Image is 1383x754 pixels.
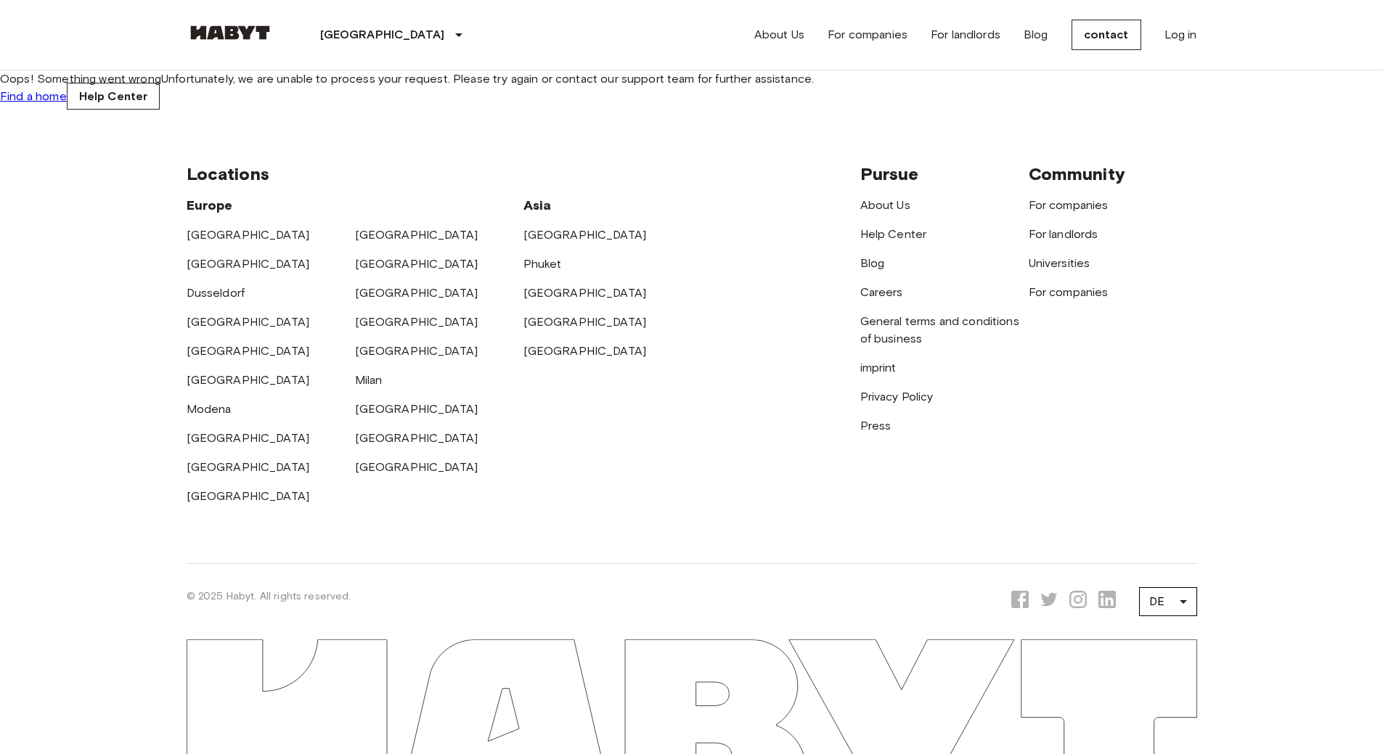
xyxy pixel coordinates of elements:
a: [GEOGRAPHIC_DATA] [187,489,310,503]
font: Community [1029,163,1125,184]
a: [GEOGRAPHIC_DATA] [187,257,310,271]
a: [GEOGRAPHIC_DATA] [355,286,478,300]
font: DE [1149,594,1164,608]
a: imprint [860,361,897,374]
a: [GEOGRAPHIC_DATA] [355,431,478,445]
a: Modena [187,402,232,416]
a: [GEOGRAPHIC_DATA] [355,257,478,271]
font: Locations [187,163,269,184]
img: Habyt [187,25,274,40]
a: Blog [1024,26,1048,44]
a: [GEOGRAPHIC_DATA] [187,431,310,445]
font: Log in [1164,28,1197,41]
font: Europe [187,197,233,213]
a: Blog [860,256,885,270]
a: [GEOGRAPHIC_DATA] [187,373,310,387]
a: [GEOGRAPHIC_DATA] [523,315,647,329]
a: About Us [754,26,804,44]
a: [GEOGRAPHIC_DATA] [523,228,647,242]
a: Milan [355,373,383,387]
a: About Us [860,198,910,212]
a: [GEOGRAPHIC_DATA] [355,402,478,416]
a: For companies [828,26,907,44]
a: [GEOGRAPHIC_DATA] [355,344,478,358]
a: Help Center [67,83,160,110]
font: Blog [1024,28,1048,41]
font: Help Center [79,89,148,103]
a: Log in [1164,26,1197,44]
a: Privacy Policy [860,390,934,403]
a: [GEOGRAPHIC_DATA] [355,460,478,474]
font: © 2025 Habyt. All rights reserved. [187,590,351,602]
font: For companies [828,28,907,41]
a: [GEOGRAPHIC_DATA] [355,228,478,242]
font: contact [1084,28,1129,41]
a: [GEOGRAPHIC_DATA] [355,315,478,329]
a: [GEOGRAPHIC_DATA] [187,460,310,474]
font: [GEOGRAPHIC_DATA] [320,28,445,41]
a: contact [1072,20,1141,50]
font: About Us [754,28,804,41]
font: Unfortunately, we are unable to process your request. Please try again or contact our support tea... [161,72,814,86]
a: [GEOGRAPHIC_DATA] [187,228,310,242]
a: Phuket [523,257,562,271]
a: [GEOGRAPHIC_DATA] [523,286,647,300]
a: Universities [1029,256,1090,270]
a: Dusseldorf [187,286,245,300]
a: [GEOGRAPHIC_DATA] [187,315,310,329]
a: For companies [1029,285,1109,299]
a: For companies [1029,198,1109,212]
font: Asia [523,197,552,213]
a: [GEOGRAPHIC_DATA] [187,344,310,358]
a: Careers [860,285,903,299]
a: Help Center [860,227,927,241]
a: For landlords [1029,227,1098,241]
a: General terms and conditions of business [860,314,1019,345]
a: For landlords [931,26,1000,44]
font: Pursue [860,163,919,184]
a: Press [860,419,892,433]
font: For landlords [931,28,1000,41]
a: [GEOGRAPHIC_DATA] [523,344,647,358]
